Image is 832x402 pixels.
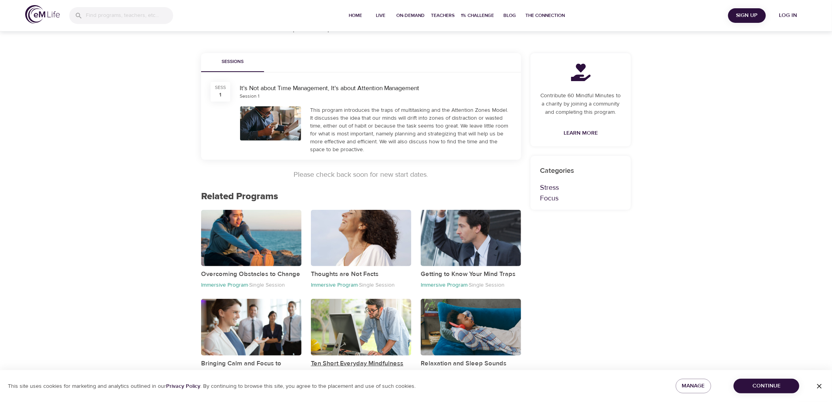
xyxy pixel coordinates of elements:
[201,189,521,204] p: Related Programs
[201,269,301,279] p: Overcoming Obstacles to Change
[461,11,494,20] span: 1% Challenge
[201,169,521,180] p: Please check back soon for new start dates.
[431,11,455,20] span: Teachers
[421,359,521,368] p: Relaxation and Sleep Sounds
[25,5,60,24] img: logo
[201,282,249,289] p: Immersive Program ·
[166,383,200,390] a: Privacy Policy
[240,93,259,100] div: Session 1
[240,84,512,93] div: It's Not about Time Management, It's about Attention Management
[500,11,519,20] span: Blog
[564,128,598,138] span: Learn More
[86,7,173,24] input: Find programs, teachers, etc...
[540,92,621,117] p: Contribute 60 Mindful Minutes to a charity by joining a community and completing this program.
[201,359,301,378] p: Bringing Calm and Focus to Overwhelming Situations
[311,269,411,279] p: Thoughts are Not Facts
[311,359,411,378] p: Ten Short Everyday Mindfulness Practices
[560,126,601,141] a: Learn More
[676,379,711,393] button: Manage
[396,11,425,20] span: On-Demand
[734,379,799,393] button: Continue
[540,193,621,204] p: Focus
[311,106,512,154] div: This program introduces the traps of multitasking and the Attention Zones Model. It discusses the...
[540,165,621,176] p: Categories
[346,11,365,20] span: Home
[421,282,469,289] p: Immersive Program ·
[740,381,793,391] span: Continue
[421,269,521,279] p: Getting to Know Your Mind Traps
[371,11,390,20] span: Live
[728,8,766,23] button: Sign Up
[772,11,804,20] span: Log in
[540,182,621,193] p: Stress
[220,91,222,99] div: 1
[469,282,505,289] p: Single Session
[682,381,705,391] span: Manage
[359,282,395,289] p: Single Session
[215,84,226,91] div: SESS
[249,282,285,289] p: Single Session
[731,11,763,20] span: Sign Up
[206,58,259,66] span: Sessions
[769,8,807,23] button: Log in
[311,282,359,289] p: Immersive Program ·
[525,11,565,20] span: The Connection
